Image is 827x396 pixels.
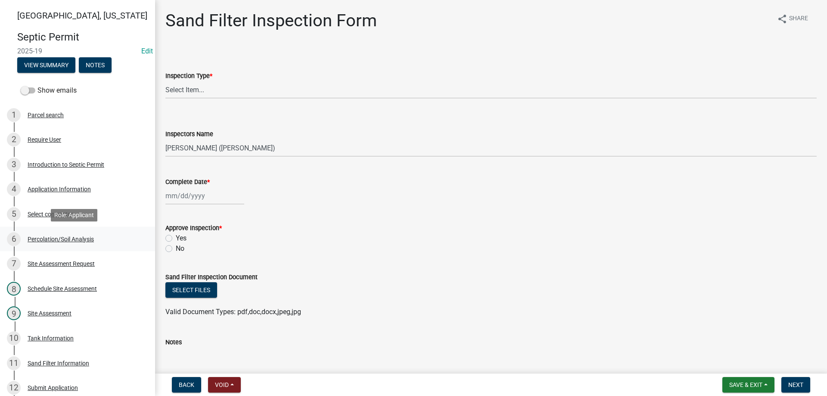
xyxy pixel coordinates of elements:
[7,356,21,370] div: 11
[28,137,61,143] div: Require User
[79,57,112,73] button: Notes
[7,158,21,171] div: 3
[788,381,803,388] span: Next
[17,10,147,21] span: [GEOGRAPHIC_DATA], [US_STATE]
[165,179,210,185] label: Complete Date
[172,377,201,393] button: Back
[17,57,75,73] button: View Summary
[51,209,97,221] div: Role: Applicant
[28,162,104,168] div: Introduction to Septic Permit
[17,31,148,44] h4: Septic Permit
[141,47,153,55] a: Edit
[7,207,21,221] div: 5
[7,331,21,345] div: 10
[79,62,112,69] wm-modal-confirm: Notes
[7,232,21,246] div: 6
[729,381,762,388] span: Save & Exit
[176,243,184,254] label: No
[165,225,222,231] label: Approve Inspection
[215,381,229,388] span: Void
[7,381,21,395] div: 12
[28,385,78,391] div: Submit Application
[789,14,808,24] span: Share
[165,282,217,298] button: Select files
[7,108,21,122] div: 1
[165,73,212,79] label: Inspection Type
[28,112,64,118] div: Parcel search
[777,14,787,24] i: share
[7,182,21,196] div: 4
[7,306,21,320] div: 9
[28,236,94,242] div: Percolation/Soil Analysis
[208,377,241,393] button: Void
[176,233,187,243] label: Yes
[28,360,89,366] div: Sand Filter Information
[28,261,95,267] div: Site Assessment Request
[21,85,77,96] label: Show emails
[165,340,182,346] label: Notes
[722,377,774,393] button: Save & Exit
[7,282,21,296] div: 8
[28,286,97,292] div: Schedule Site Assessment
[165,308,301,316] span: Valid Document Types: pdf,doc,docx,jpeg,jpg
[28,211,73,217] div: Select contractor
[165,187,244,205] input: mm/dd/yyyy
[781,377,810,393] button: Next
[165,131,213,137] label: Inspectors Name
[141,47,153,55] wm-modal-confirm: Edit Application Number
[17,47,138,55] span: 2025-19
[17,62,75,69] wm-modal-confirm: Summary
[28,186,91,192] div: Application Information
[28,310,72,316] div: Site Assessment
[165,10,377,31] h1: Sand Filter Inspection Form
[165,274,258,281] label: Sand Filter Inspection Document
[179,381,194,388] span: Back
[770,10,815,27] button: shareShare
[7,133,21,147] div: 2
[7,257,21,271] div: 7
[28,335,74,341] div: Tank Information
